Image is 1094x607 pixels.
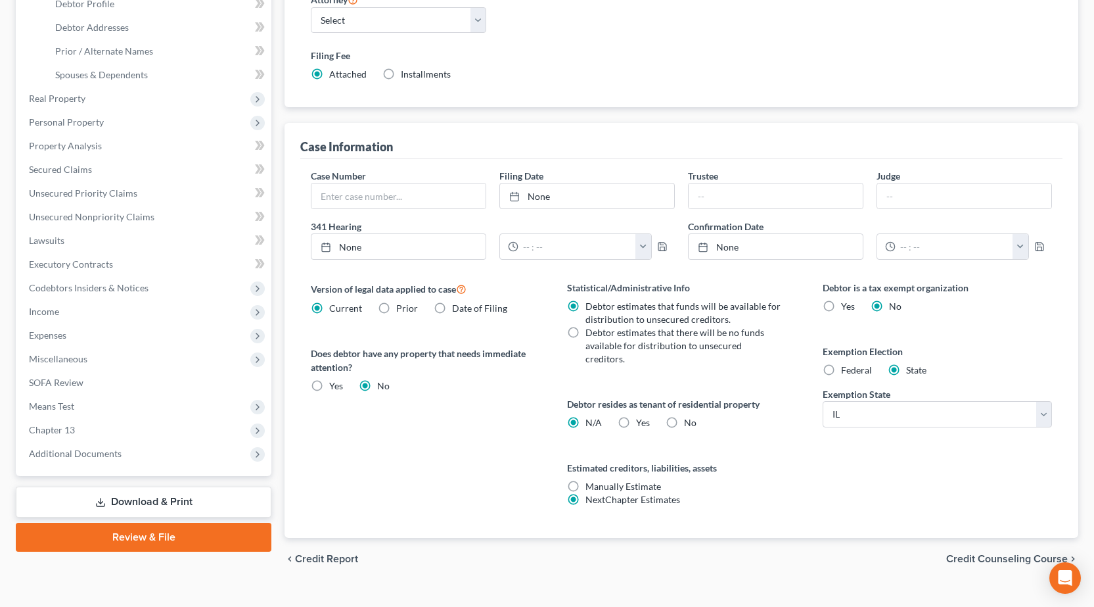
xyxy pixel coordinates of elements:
[18,371,271,395] a: SOFA Review
[906,364,926,376] span: State
[29,401,74,412] span: Means Test
[877,183,1051,208] input: --
[401,68,451,80] span: Installments
[689,234,863,259] a: None
[823,345,1052,358] label: Exemption Election
[841,301,855,312] span: Yes
[329,380,343,391] span: Yes
[29,329,66,341] span: Expenses
[18,182,271,205] a: Unsecured Priority Claims
[18,253,271,276] a: Executory Contracts
[311,347,540,374] label: Does debtor have any property that needs immediate attention?
[29,93,85,104] span: Real Property
[377,380,390,391] span: No
[29,353,87,364] span: Miscellaneous
[18,229,271,253] a: Lawsuits
[567,281,796,295] label: Statistical/Administrative Info
[16,523,271,552] a: Review & File
[684,417,696,428] span: No
[329,68,367,80] span: Attached
[329,303,362,314] span: Current
[45,39,271,63] a: Prior / Alternate Names
[396,303,418,314] span: Prior
[29,116,104,128] span: Personal Property
[29,424,75,435] span: Chapter 13
[585,417,602,428] span: N/A
[300,139,393,155] div: Case Information
[29,448,122,459] span: Additional Documents
[518,234,636,259] input: -- : --
[55,45,153,57] span: Prior / Alternate Names
[1049,562,1081,594] div: Open Intercom Messenger
[311,281,540,297] label: Version of legal data applied to case
[29,282,148,293] span: Codebtors Insiders & Notices
[29,258,113,270] span: Executory Contracts
[499,169,543,183] label: Filing Date
[45,16,271,39] a: Debtor Addresses
[45,63,271,87] a: Spouses & Dependents
[889,301,901,312] span: No
[689,183,863,208] input: --
[304,220,681,233] label: 341 Hearing
[896,234,1013,259] input: -- : --
[311,49,1052,62] label: Filing Fee
[18,134,271,158] a: Property Analysis
[311,234,486,259] a: None
[567,461,796,475] label: Estimated creditors, liabilities, assets
[681,220,1059,233] label: Confirmation Date
[636,417,650,428] span: Yes
[295,554,358,564] span: Credit Report
[18,158,271,182] a: Secured Claims
[16,487,271,518] a: Download & Print
[285,554,358,564] button: chevron_left Credit Report
[29,187,137,199] span: Unsecured Priority Claims
[29,140,102,151] span: Property Analysis
[877,169,900,183] label: Judge
[500,183,674,208] a: None
[1068,554,1078,564] i: chevron_right
[585,494,680,505] span: NextChapter Estimates
[585,301,781,325] span: Debtor estimates that funds will be available for distribution to unsecured creditors.
[823,387,890,401] label: Exemption State
[452,303,507,314] span: Date of Filing
[585,481,661,492] span: Manually Estimate
[311,169,366,183] label: Case Number
[585,327,764,364] span: Debtor estimates that there will be no funds available for distribution to unsecured creditors.
[29,306,59,317] span: Income
[29,164,92,175] span: Secured Claims
[55,22,129,33] span: Debtor Addresses
[823,281,1052,295] label: Debtor is a tax exempt organization
[841,364,872,376] span: Federal
[55,69,148,80] span: Spouses & Dependents
[285,554,295,564] i: chevron_left
[688,169,718,183] label: Trustee
[946,554,1068,564] span: Credit Counseling Course
[29,377,83,388] span: SOFA Review
[29,235,64,246] span: Lawsuits
[29,211,154,222] span: Unsecured Nonpriority Claims
[311,183,486,208] input: Enter case number...
[946,554,1078,564] button: Credit Counseling Course chevron_right
[18,205,271,229] a: Unsecured Nonpriority Claims
[567,397,796,411] label: Debtor resides as tenant of residential property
